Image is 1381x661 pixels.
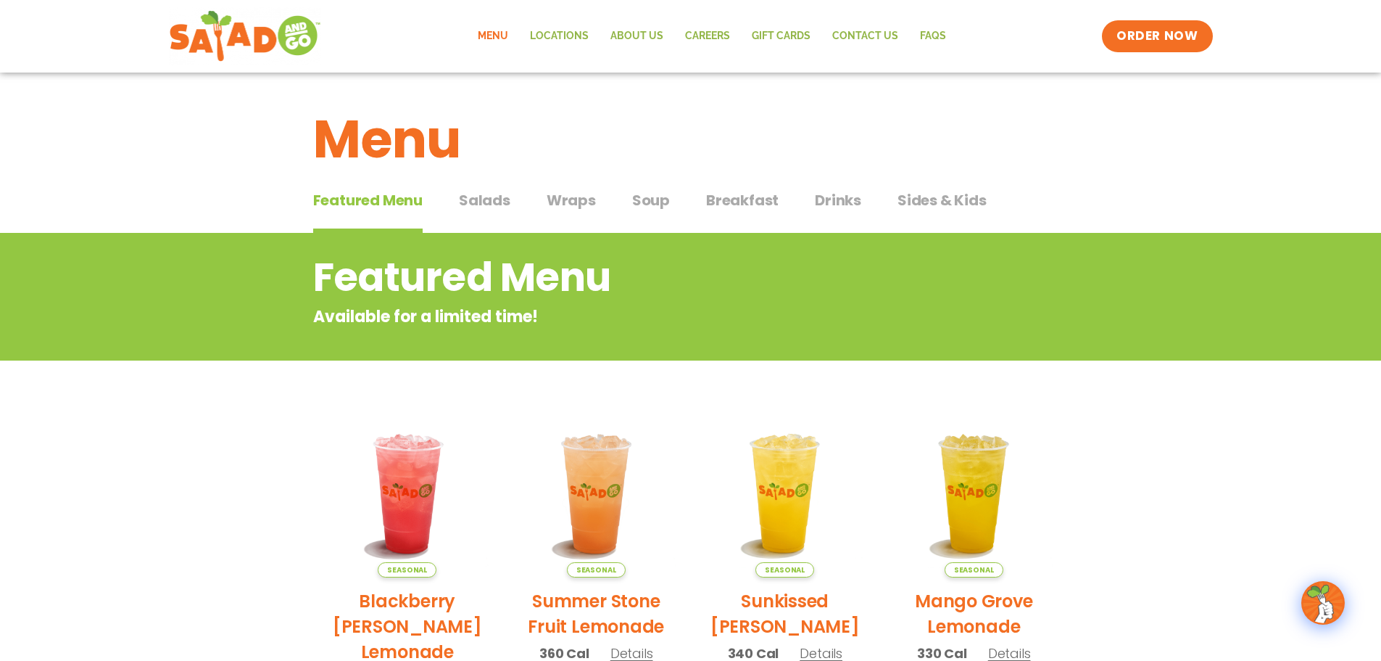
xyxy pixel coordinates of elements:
h2: Mango Grove Lemonade [890,588,1058,639]
span: Featured Menu [313,189,423,211]
span: Drinks [815,189,861,211]
img: Product photo for Mango Grove Lemonade [890,410,1058,578]
span: Seasonal [378,562,436,578]
a: GIFT CARDS [741,20,821,53]
span: Soup [632,189,670,211]
span: Seasonal [755,562,814,578]
span: Wraps [547,189,596,211]
span: Breakfast [706,189,779,211]
h2: Sunkissed [PERSON_NAME] [702,588,869,639]
a: ORDER NOW [1102,20,1212,52]
a: Contact Us [821,20,909,53]
img: wpChatIcon [1303,583,1343,623]
a: About Us [600,20,674,53]
a: Menu [467,20,519,53]
a: Careers [674,20,741,53]
span: Sides & Kids [897,189,987,211]
p: Available for a limited time! [313,305,952,329]
h2: Featured Menu [313,248,952,307]
img: Product photo for Sunkissed Yuzu Lemonade [702,410,869,578]
h2: Summer Stone Fruit Lemonade [513,588,680,639]
h1: Menu [313,100,1069,178]
span: ORDER NOW [1116,28,1198,45]
span: Seasonal [945,562,1003,578]
div: Tabbed content [313,184,1069,234]
span: Seasonal [567,562,626,578]
a: Locations [519,20,600,53]
a: FAQs [909,20,957,53]
img: Product photo for Summer Stone Fruit Lemonade [513,410,680,578]
img: Product photo for Blackberry Bramble Lemonade [324,410,492,578]
nav: Menu [467,20,957,53]
img: new-SAG-logo-768×292 [169,7,322,65]
span: Salads [459,189,510,211]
